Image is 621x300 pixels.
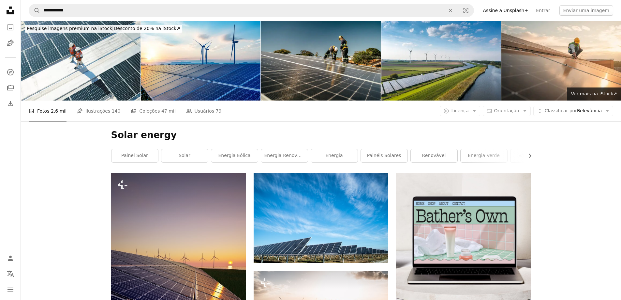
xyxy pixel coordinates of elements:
[461,149,507,162] a: energia verde
[567,87,621,101] a: Ver mais na iStock↗
[4,21,17,34] a: Fotos
[254,173,388,263] img: painel solar sob o céu azul
[27,26,114,31] span: Pesquise imagens premium na iStock |
[29,4,474,17] form: Pesquise conteúdo visual em todo o site
[440,106,480,116] button: Licença
[4,81,17,94] a: Coleções
[381,21,501,101] img: Energia eólica, solar e hídrica.
[361,149,407,162] a: painéis solares
[443,4,458,17] button: Limpar
[4,283,17,296] button: Menu
[451,108,468,113] span: Licença
[254,215,388,221] a: painel solar sob o céu azul
[216,107,222,115] span: 79
[4,37,17,50] a: Ilustrações
[27,26,180,31] span: Desconto de 20% na iStock ↗
[4,97,17,110] a: Histórico de downloads
[261,149,308,162] a: energia renovável
[21,21,186,37] a: Pesquise imagens premium na iStock|Desconto de 20% na iStock↗
[77,101,120,121] a: Ilustrações 140
[131,101,175,121] a: Coleções 47 mil
[501,21,621,101] img: Engenheiro de serviço verificando a célula solar no telhado para manutenção se houver uma peça da...
[161,149,208,162] a: solar
[186,101,222,121] a: Usuários 79
[510,149,557,162] a: energia solar
[411,149,457,162] a: renovável
[111,129,531,141] h1: Solar energy
[4,66,17,79] a: Explorar
[559,5,613,16] button: Enviar uma imagem
[479,5,532,16] a: Assine a Unsplash+
[311,149,358,162] a: energia
[545,108,577,113] span: Classificar por
[532,5,554,16] a: Entrar
[21,21,140,101] img: Energia renovável, painéis solares e equipe caminhando no telhado planejando para inspeção em neg...
[4,267,17,280] button: Idioma
[571,91,617,96] span: Ver mais na iStock ↗
[111,149,158,162] a: painel solar
[111,290,246,296] a: um painel solar com turbinas eólicas no fundo
[483,106,531,116] button: Orientação
[211,149,258,162] a: energia eólica
[533,106,613,116] button: Classificar porRelevância
[545,108,602,114] span: Relevância
[29,4,40,17] button: Pesquise na Unsplash
[112,107,121,115] span: 140
[141,21,261,101] img: Energia solar e eólica
[261,21,381,101] img: Two workers installing solar panel on roof
[161,107,176,115] span: 47 mil
[4,252,17,265] a: Entrar / Cadastrar-se
[458,4,474,17] button: Pesquisa visual
[524,149,531,162] button: rolar lista para a direita
[494,108,519,113] span: Orientação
